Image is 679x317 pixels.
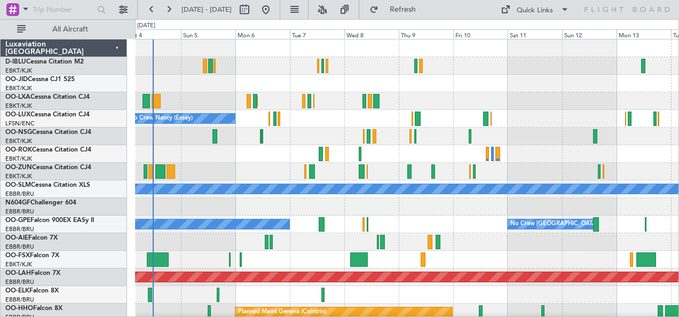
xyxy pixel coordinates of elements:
span: OO-LXA [5,94,30,100]
a: OO-AIEFalcon 7X [5,235,58,241]
a: EBBR/BRU [5,225,34,233]
span: OO-ZUN [5,164,32,171]
a: LFSN/ENC [5,120,35,128]
a: EBKT/KJK [5,260,32,268]
span: OO-ELK [5,288,29,294]
span: OO-AIE [5,235,28,241]
span: N604GF [5,200,30,206]
div: Mon 6 [235,29,290,39]
div: Sun 5 [181,29,235,39]
button: Refresh [365,1,429,18]
div: Sat 11 [508,29,562,39]
div: Sun 12 [562,29,617,39]
a: EBKT/KJK [5,137,32,145]
button: Quick Links [495,1,574,18]
a: EBKT/KJK [5,67,32,75]
a: N604GFChallenger 604 [5,200,76,206]
span: OO-LUX [5,112,30,118]
span: OO-NSG [5,129,32,136]
a: OO-LAHFalcon 7X [5,270,60,276]
a: EBBR/BRU [5,278,34,286]
div: [DATE] [137,21,155,30]
a: EBBR/BRU [5,296,34,304]
a: EBKT/KJK [5,102,32,110]
a: OO-HHOFalcon 8X [5,305,62,312]
div: Mon 13 [617,29,671,39]
a: EBKT/KJK [5,84,32,92]
span: OO-HHO [5,305,33,312]
a: D-IBLUCessna Citation M2 [5,59,84,65]
span: [DATE] - [DATE] [181,5,232,14]
div: Fri 10 [453,29,508,39]
div: Quick Links [517,5,553,16]
a: EBKT/KJK [5,155,32,163]
a: EBBR/BRU [5,190,34,198]
a: OO-NSGCessna Citation CJ4 [5,129,91,136]
a: OO-FSXFalcon 7X [5,252,59,259]
div: Wed 8 [344,29,399,39]
a: OO-ROKCessna Citation CJ4 [5,147,91,153]
span: OO-GPE [5,217,30,224]
span: All Aircraft [28,26,113,33]
a: EBBR/BRU [5,243,34,251]
span: OO-LAH [5,270,31,276]
a: OO-LXACessna Citation CJ4 [5,94,90,100]
div: No Crew Nancy (Essey) [129,110,193,126]
span: Refresh [381,6,425,13]
div: Sat 4 [127,29,181,39]
span: OO-FSX [5,252,30,259]
span: D-IBLU [5,59,26,65]
a: OO-ZUNCessna Citation CJ4 [5,164,91,171]
a: OO-ELKFalcon 8X [5,288,59,294]
span: OO-SLM [5,182,31,188]
div: Thu 9 [399,29,453,39]
input: Trip Number [33,2,94,18]
span: OO-JID [5,76,28,83]
div: Tue 7 [290,29,344,39]
button: All Aircraft [12,21,116,38]
a: OO-JIDCessna CJ1 525 [5,76,75,83]
a: OO-SLMCessna Citation XLS [5,182,90,188]
a: EBKT/KJK [5,172,32,180]
span: OO-ROK [5,147,32,153]
a: OO-LUXCessna Citation CJ4 [5,112,90,118]
a: OO-GPEFalcon 900EX EASy II [5,217,94,224]
a: EBBR/BRU [5,208,34,216]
